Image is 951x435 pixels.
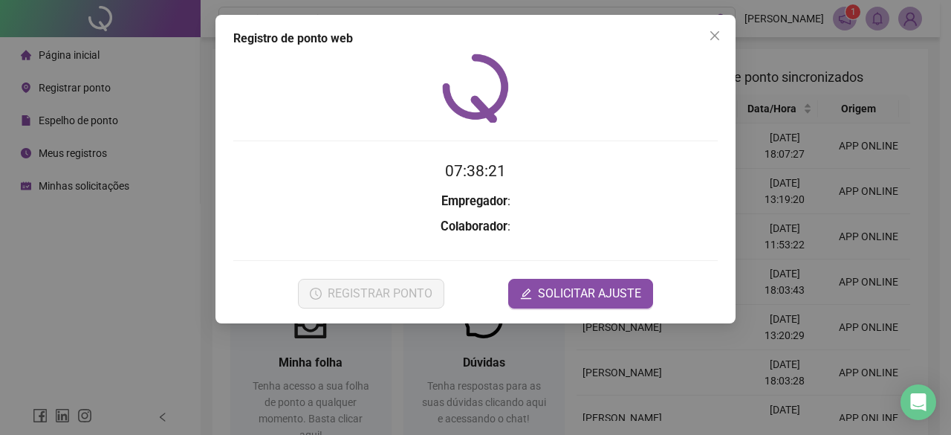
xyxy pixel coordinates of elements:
[900,384,936,420] div: Open Intercom Messenger
[538,285,641,303] span: SOLICITAR AJUSTE
[703,24,727,48] button: Close
[233,217,718,236] h3: :
[520,288,532,300] span: edit
[233,192,718,211] h3: :
[298,279,444,309] button: REGISTRAR PONTO
[442,54,509,123] img: QRPoint
[709,30,721,42] span: close
[445,162,506,180] time: 07:38:21
[441,219,507,233] strong: Colaborador
[441,194,507,208] strong: Empregador
[508,279,653,309] button: editSOLICITAR AJUSTE
[233,30,718,48] div: Registro de ponto web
